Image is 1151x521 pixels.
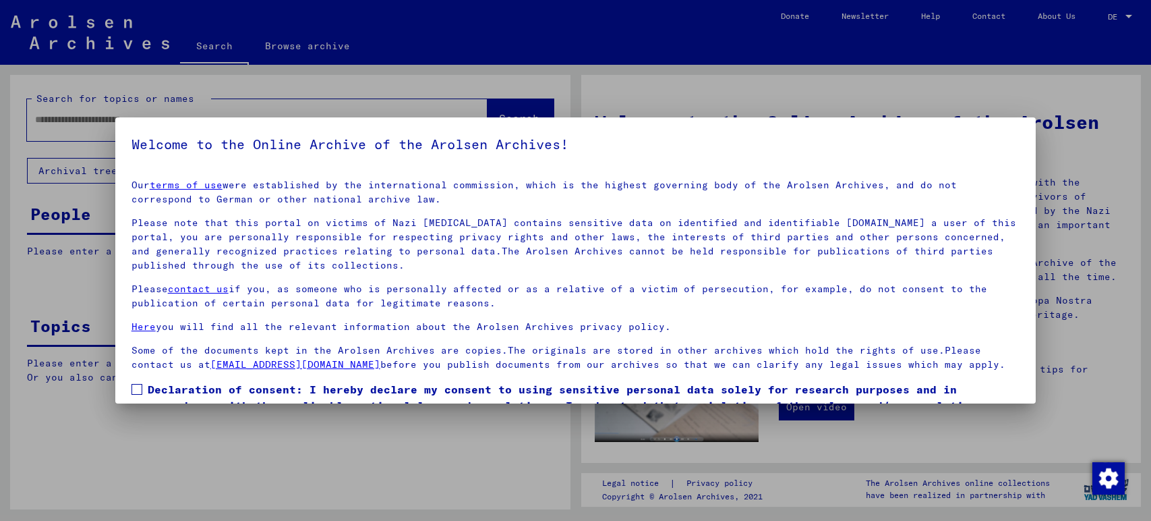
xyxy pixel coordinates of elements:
[131,136,568,153] font: Welcome to the Online Archive of the Arolsen Archives!
[131,283,168,295] font: Please
[150,179,223,191] a: terms of use
[148,383,1011,429] font: Declaration of consent: I hereby declare my consent to using sensitive personal data solely for r...
[168,283,229,295] a: contact us
[131,179,957,205] font: were established by the international commission, which is the highest governing body of the Arol...
[380,358,1005,371] font: before you publish documents from our archives so that we can clarify any legal issues which may ...
[131,283,987,309] font: if you, as someone who is personally affected or as a relative of a victim of persecution, for ex...
[156,321,671,333] font: you will find all the relevant information about the Arolsen Archives privacy policy.
[131,217,1016,271] font: Please note that this portal on victims of Nazi [MEDICAL_DATA] contains sensitive data on identif...
[131,179,150,191] font: Our
[1092,462,1125,495] img: Change consent
[131,344,981,371] font: Some of the documents kept in the Arolsen Archives are copies.The originals are stored in other a...
[210,358,380,371] a: [EMAIL_ADDRESS][DOMAIN_NAME]
[131,321,156,333] a: Here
